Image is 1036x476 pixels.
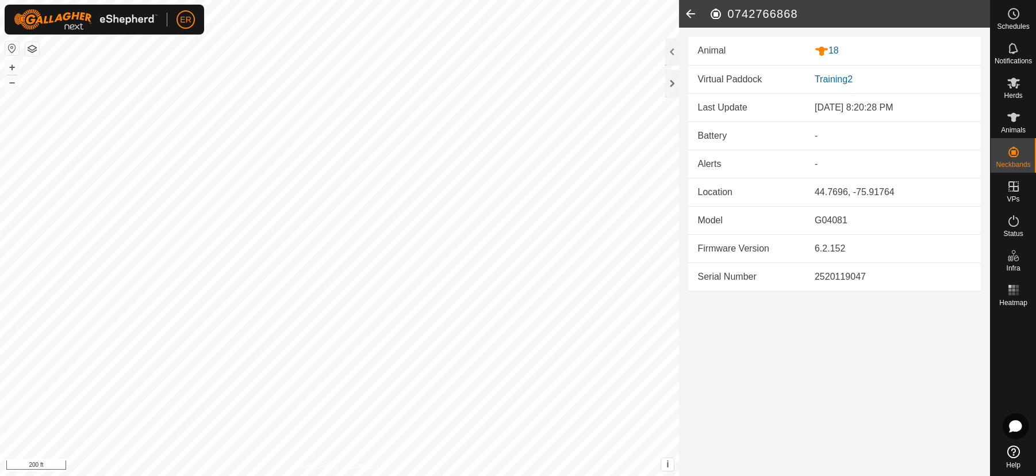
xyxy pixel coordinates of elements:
[815,185,972,199] div: 44.7696, -75.91764
[815,129,972,143] div: -
[815,214,972,227] div: G04081
[688,234,805,262] td: Firmware Version
[351,461,385,471] a: Contact Us
[995,58,1032,64] span: Notifications
[1006,265,1020,272] span: Infra
[5,41,19,55] button: Reset Map
[14,9,158,30] img: Gallagher Logo
[815,242,972,256] div: 6.2.152
[688,178,805,206] td: Location
[666,459,669,469] span: i
[688,37,805,65] td: Animal
[25,42,39,56] button: Map Layers
[688,262,805,291] td: Serial Number
[1003,230,1023,237] span: Status
[688,94,805,122] td: Last Update
[1006,462,1020,469] span: Help
[688,66,805,94] td: Virtual Paddock
[5,75,19,89] button: –
[688,150,805,178] td: Alerts
[688,121,805,150] td: Battery
[996,161,1030,168] span: Neckbands
[805,150,981,178] td: -
[999,299,1027,306] span: Heatmap
[688,206,805,234] td: Model
[815,44,972,58] div: 18
[997,23,1029,30] span: Schedules
[5,60,19,74] button: +
[709,7,990,21] h2: 0742766868
[180,14,191,26] span: ER
[815,74,853,84] a: Training2
[1007,196,1019,203] span: VPs
[294,461,337,471] a: Privacy Policy
[1004,92,1022,99] span: Herds
[815,101,972,115] div: [DATE] 8:20:28 PM
[815,270,972,284] div: 2520119047
[991,441,1036,473] a: Help
[661,458,674,471] button: i
[1001,127,1026,134] span: Animals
